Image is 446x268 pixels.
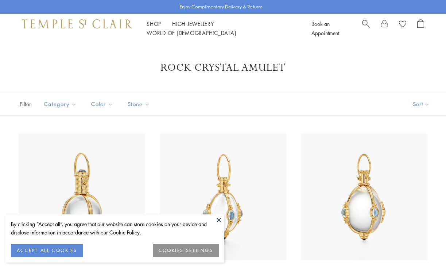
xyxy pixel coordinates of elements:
a: Open Shopping Bag [417,19,424,38]
button: ACCEPT ALL COOKIES [11,244,83,257]
span: Stone [124,100,155,109]
p: Enjoy Complimentary Delivery & Returns [180,3,263,11]
div: By clicking “Accept all”, you agree that our website can store cookies on your device and disclos... [11,220,219,237]
span: Category [40,100,82,109]
button: Color [86,96,119,112]
a: High JewelleryHigh Jewellery [172,20,214,27]
img: 18K Archival Amulet [18,134,145,261]
a: Book an Appointment [311,20,339,36]
a: ShopShop [147,20,161,27]
a: View Wishlist [399,19,406,30]
img: Temple St. Clair [22,19,132,28]
img: P54801-E18BM [160,134,287,261]
a: Search [362,19,370,38]
a: World of [DEMOGRAPHIC_DATA]World of [DEMOGRAPHIC_DATA] [147,29,236,36]
button: Show sort by [396,93,446,115]
nav: Main navigation [147,19,295,38]
button: Category [38,96,82,112]
img: P54801-E18BM [301,134,428,261]
button: COOKIES SETTINGS [153,244,219,257]
button: Stone [122,96,155,112]
h1: Rock Crystal Amulet [29,61,417,74]
span: Color [88,100,119,109]
iframe: Gorgias live chat messenger [410,234,439,261]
